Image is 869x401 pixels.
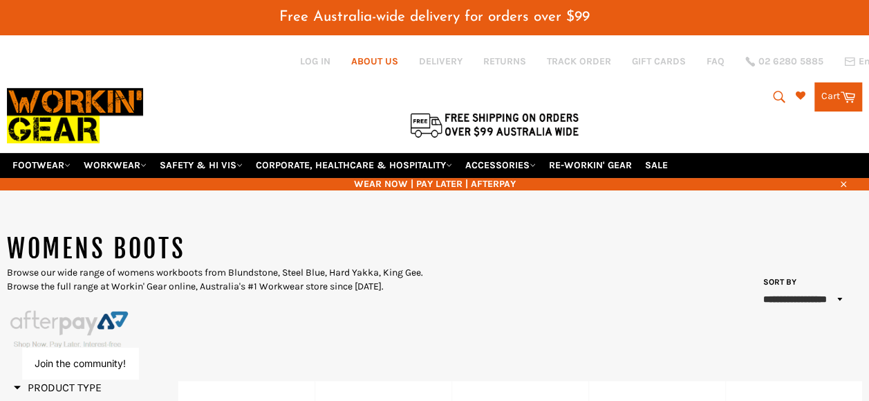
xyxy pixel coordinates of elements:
[7,266,435,293] p: Browse our wide range of womens workboots from Blundstone, Steel Blue, Hard Yakka, King Gee. Brow...
[35,357,126,369] button: Join the community!
[707,55,725,68] a: FAQ
[460,153,541,177] a: ACCESSORIES
[7,153,76,177] a: FOOTWEAR
[7,79,143,152] img: Workin Gear leaders in Workwear, Safety Boots, PPE, Uniforms. Australia's No.1 in Workwear
[7,177,862,190] span: WEAR NOW | PAY LATER | AFTERPAY
[543,153,637,177] a: RE-WORKIN' GEAR
[547,55,611,68] a: TRACK ORDER
[78,153,152,177] a: WORKWEAR
[14,381,102,395] h3: Product Type
[351,55,398,68] a: ABOUT US
[408,110,581,139] img: Flat $9.95 shipping Australia wide
[745,57,823,66] a: 02 6280 5885
[758,57,823,66] span: 02 6280 5885
[639,153,673,177] a: SALE
[483,55,526,68] a: RETURNS
[632,55,686,68] a: GIFT CARDS
[7,232,435,267] h1: WOMENS BOOTS
[154,153,248,177] a: SAFETY & HI VIS
[419,55,462,68] a: DELIVERY
[758,276,796,288] label: Sort by
[250,153,458,177] a: CORPORATE, HEALTHCARE & HOSPITALITY
[814,82,862,112] a: Cart
[279,10,590,24] span: Free Australia-wide delivery for orders over $99
[300,55,330,67] a: Log in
